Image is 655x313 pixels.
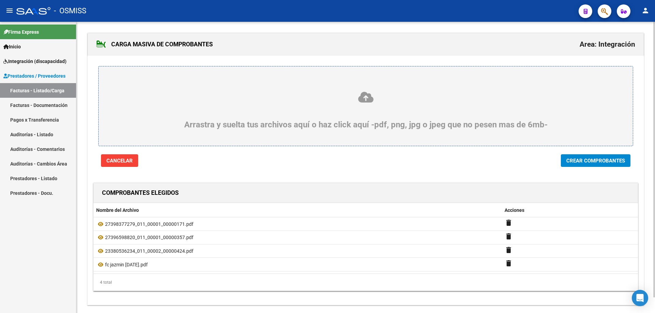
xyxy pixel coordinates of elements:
div: Open Intercom Messenger [632,290,648,306]
button: Crear Comprobantes [561,154,630,167]
span: 23380536234_011_00002_00000424.pdf [105,248,193,254]
div: 4 total [93,274,638,291]
span: Inicio [3,43,21,50]
h1: CARGA MASIVA DE COMPROBANTES [96,39,213,50]
mat-icon: delete [505,219,513,227]
span: Cancelar [106,158,133,164]
span: 27396598820_011_00001_00000357.pdf [105,235,193,240]
mat-icon: person [641,6,650,15]
div: Arrastra y suelta tus archivos aquí o haz click aquí -pdf, png, jpg o jpeg que no pesen mas de 6mb- [115,91,616,129]
span: Firma Express [3,28,39,36]
span: Acciones [505,207,524,213]
span: - OSMISS [54,3,86,18]
span: Prestadores / Proveedores [3,72,65,80]
datatable-header-cell: Acciones [502,203,638,218]
h2: Area: Integración [580,38,635,51]
span: Nombre del Archivo [96,207,139,213]
span: 27398377279_011_00001_00000171.pdf [105,221,193,227]
button: Cancelar [101,154,138,167]
h1: COMPROBANTES ELEGIDOS [102,187,179,198]
mat-icon: menu [5,6,14,15]
span: Integración (discapacidad) [3,58,67,65]
mat-icon: delete [505,232,513,240]
mat-icon: delete [505,259,513,267]
span: fc jazmin [DATE].pdf [105,262,148,267]
datatable-header-cell: Nombre del Archivo [93,203,502,218]
span: Crear Comprobantes [566,158,625,164]
mat-icon: delete [505,246,513,254]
